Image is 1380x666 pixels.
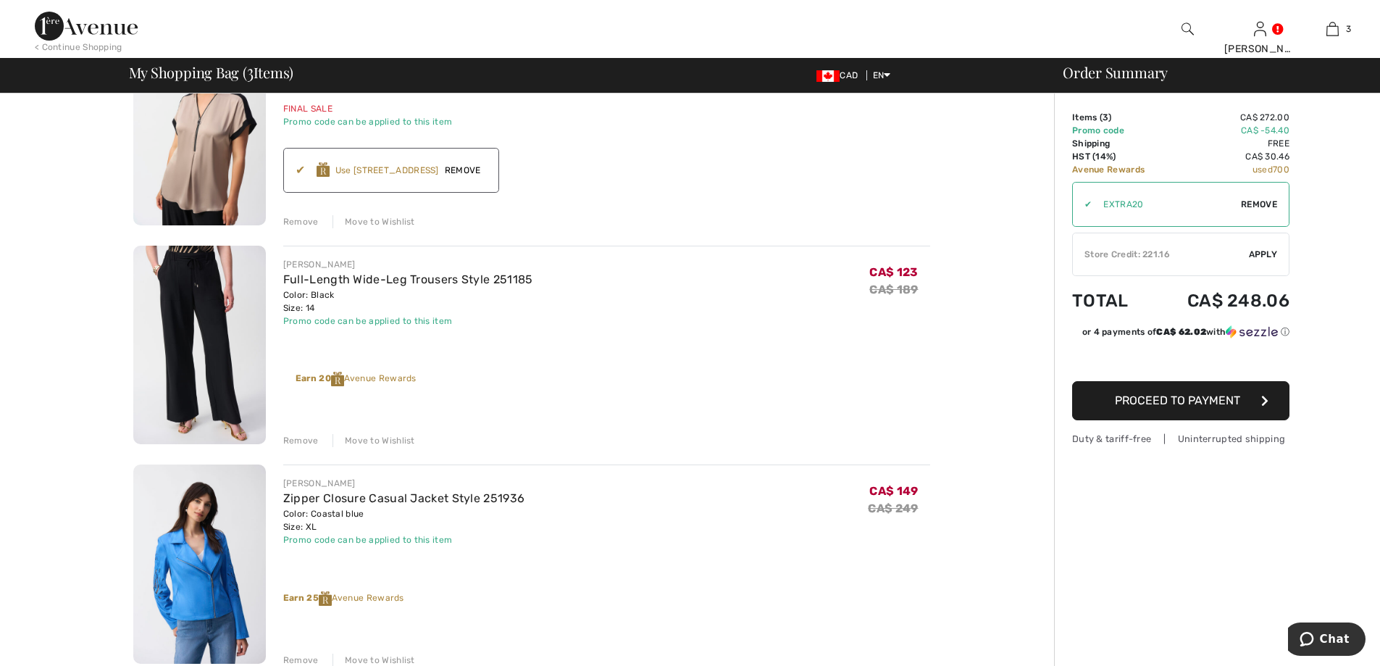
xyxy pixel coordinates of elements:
[1254,22,1266,36] a: Sign In
[1182,20,1194,38] img: search the website
[873,70,891,80] span: EN
[1072,344,1289,376] iframe: PayPal-paypal
[1082,325,1289,338] div: or 4 payments of with
[1163,124,1289,137] td: CA$ -54.40
[335,164,439,177] div: Use [STREET_ADDRESS]
[816,70,863,80] span: CAD
[1163,150,1289,163] td: CA$ 30.46
[1163,137,1289,150] td: Free
[1346,22,1351,36] span: 3
[439,164,487,177] span: Remove
[1163,111,1289,124] td: CA$ 272.00
[869,484,918,498] span: CA$ 149
[1045,65,1371,80] div: Order Summary
[1072,124,1163,137] td: Promo code
[283,507,524,533] div: Color: Coastal blue Size: XL
[1226,325,1278,338] img: Sezzle
[816,70,840,82] img: Canadian Dollar
[283,591,930,606] div: Avenue Rewards
[1103,112,1108,122] span: 3
[283,477,524,490] div: [PERSON_NAME]
[247,62,254,80] span: 3
[296,372,417,386] div: Avenue Rewards
[1273,165,1289,175] span: 700
[133,26,266,225] img: Casual V-Neck Zipper Top Style 251247
[868,501,918,515] s: CA$ 249
[129,65,294,80] span: My Shopping Bag ( Items)
[331,372,344,386] img: Reward-Logo.svg
[333,434,415,447] div: Move to Wishlist
[1163,163,1289,176] td: used
[1241,198,1277,211] span: Remove
[283,491,524,505] a: Zipper Closure Casual Jacket Style 251936
[296,162,317,179] div: ✔
[296,373,344,383] strong: Earn 20
[1224,41,1295,57] div: [PERSON_NAME]
[283,258,533,271] div: [PERSON_NAME]
[1072,325,1289,344] div: or 4 payments ofCA$ 62.02withSezzle Click to learn more about Sezzle
[283,115,502,128] div: Promo code can be applied to this item
[1156,327,1206,337] span: CA$ 62.02
[1163,276,1289,325] td: CA$ 248.06
[1115,394,1240,407] span: Proceed to Payment
[1249,248,1278,261] span: Apply
[333,215,415,228] div: Move to Wishlist
[1072,276,1163,325] td: Total
[283,434,319,447] div: Remove
[283,533,524,546] div: Promo code can be applied to this item
[1073,198,1092,211] div: ✔
[283,272,533,286] a: Full-Length Wide-Leg Trousers Style 251185
[317,162,330,177] img: Reward-Logo.svg
[1326,20,1339,38] img: My Bag
[1072,150,1163,163] td: HST (14%)
[1072,432,1289,446] div: Duty & tariff-free | Uninterrupted shipping
[1073,248,1249,261] div: Store Credit: 221.16
[133,465,266,664] img: Zipper Closure Casual Jacket Style 251936
[1297,20,1368,38] a: 3
[869,265,918,279] span: CA$ 123
[283,288,533,315] div: Color: Black Size: 14
[133,246,266,445] img: Full-Length Wide-Leg Trousers Style 251185
[1288,623,1366,659] iframe: Opens a widget where you can chat to one of our agents
[283,102,502,115] div: Final Sale
[283,215,319,228] div: Remove
[869,283,918,296] s: CA$ 189
[1092,183,1241,226] input: Promo code
[1254,20,1266,38] img: My Info
[1072,381,1289,420] button: Proceed to Payment
[35,12,138,41] img: 1ère Avenue
[1072,137,1163,150] td: Shipping
[283,315,533,328] div: Promo code can be applied to this item
[1072,111,1163,124] td: Items ( )
[35,41,122,54] div: < Continue Shopping
[319,591,332,606] img: Reward-Logo.svg
[1072,163,1163,176] td: Avenue Rewards
[283,593,332,603] strong: Earn 25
